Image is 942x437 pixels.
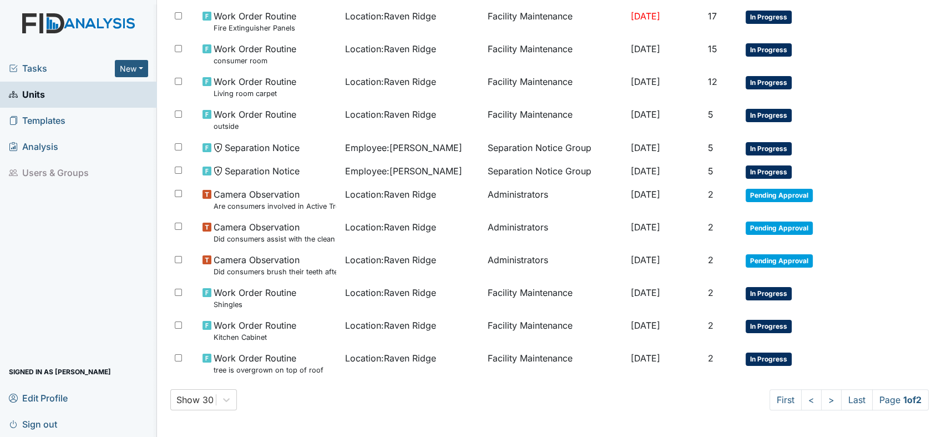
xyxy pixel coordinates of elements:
[345,351,436,365] span: Location : Raven Ridge
[214,23,296,33] small: Fire Extinguisher Panels
[483,71,626,103] td: Facility Maintenance
[214,234,336,244] small: Did consumers assist with the clean up?
[631,189,660,200] span: [DATE]
[707,76,717,87] span: 12
[345,188,436,201] span: Location : Raven Ridge
[483,183,626,216] td: Administrators
[345,108,436,121] span: Location : Raven Ridge
[214,56,296,66] small: consumer room
[214,351,323,375] span: Work Order Routine tree is overgrown on top of roof
[707,287,713,298] span: 2
[9,62,115,75] a: Tasks
[9,86,45,103] span: Units
[345,141,462,154] span: Employee : [PERSON_NAME]
[746,76,792,89] span: In Progress
[821,389,842,410] a: >
[746,287,792,300] span: In Progress
[345,220,436,234] span: Location : Raven Ridge
[746,109,792,122] span: In Progress
[631,11,660,22] span: [DATE]
[214,88,296,99] small: Living room carpet
[631,109,660,120] span: [DATE]
[707,165,713,177] span: 5
[746,353,792,366] span: In Progress
[214,188,336,212] span: Camera Observation Are consumers involved in Active Treatment?
[707,11,716,22] span: 17
[214,365,323,375] small: tree is overgrown on top of roof
[345,253,436,267] span: Location : Raven Ridge
[746,142,792,155] span: In Progress
[483,249,626,282] td: Administrators
[707,222,713,233] span: 2
[225,141,300,154] span: Separation Notice
[115,60,148,77] button: New
[214,299,296,310] small: Shingles
[746,165,792,179] span: In Progress
[214,253,336,277] span: Camera Observation Did consumers brush their teeth after the meal?
[707,353,713,364] span: 2
[483,137,626,160] td: Separation Notice Group
[631,165,660,177] span: [DATE]
[9,415,57,433] span: Sign out
[707,43,717,54] span: 15
[483,216,626,249] td: Administrators
[214,42,296,66] span: Work Order Routine consumer room
[483,282,626,314] td: Facility Maintenance
[631,254,660,265] span: [DATE]
[9,138,58,155] span: Analysis
[9,389,68,406] span: Edit Profile
[483,347,626,380] td: Facility Maintenance
[707,109,713,120] span: 5
[841,389,873,410] a: Last
[214,332,296,343] small: Kitchen Cabinet
[631,43,660,54] span: [DATE]
[631,142,660,153] span: [DATE]
[707,142,713,153] span: 5
[631,353,660,364] span: [DATE]
[9,363,111,380] span: Signed in as [PERSON_NAME]
[483,103,626,136] td: Facility Maintenance
[483,314,626,347] td: Facility Maintenance
[214,286,296,310] span: Work Order Routine Shingles
[9,112,65,129] span: Templates
[483,160,626,183] td: Separation Notice Group
[746,320,792,333] span: In Progress
[872,389,929,410] span: Page
[707,320,713,331] span: 2
[345,9,436,23] span: Location : Raven Ridge
[214,267,336,277] small: Did consumers brush their teeth after the meal?
[345,75,436,88] span: Location : Raven Ridge
[746,11,792,24] span: In Progress
[214,75,296,99] span: Work Order Routine Living room carpet
[707,189,713,200] span: 2
[746,189,813,202] span: Pending Approval
[631,320,660,331] span: [DATE]
[631,222,660,233] span: [DATE]
[746,222,813,235] span: Pending Approval
[483,38,626,71] td: Facility Maintenance
[801,389,822,410] a: <
[214,9,296,33] span: Work Order Routine Fire Extinguisher Panels
[176,393,214,406] div: Show 30
[746,254,813,268] span: Pending Approval
[345,286,436,299] span: Location : Raven Ridge
[214,220,336,244] span: Camera Observation Did consumers assist with the clean up?
[707,254,713,265] span: 2
[214,319,296,343] span: Work Order Routine Kitchen Cabinet
[214,108,296,132] span: Work Order Routine outside
[769,389,802,410] a: First
[483,5,626,38] td: Facility Maintenance
[746,43,792,57] span: In Progress
[214,201,336,212] small: Are consumers involved in Active Treatment?
[345,319,436,332] span: Location : Raven Ridge
[631,76,660,87] span: [DATE]
[345,164,462,178] span: Employee : [PERSON_NAME]
[225,164,300,178] span: Separation Notice
[903,394,921,405] strong: 1 of 2
[214,121,296,132] small: outside
[631,287,660,298] span: [DATE]
[769,389,929,410] nav: task-pagination
[345,42,436,56] span: Location : Raven Ridge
